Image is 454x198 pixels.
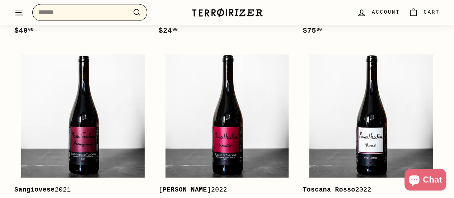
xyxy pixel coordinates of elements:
a: Account [352,2,404,23]
inbox-online-store-chat: Shopify online store chat [402,169,448,192]
sup: 00 [172,27,178,32]
sup: 00 [317,27,322,32]
sup: 00 [28,27,33,32]
span: $75 [303,27,322,35]
div: 2021 [14,185,144,195]
b: Toscana Rosso [303,186,355,193]
span: $24 [159,27,178,35]
span: $40 [14,27,34,35]
b: [PERSON_NAME] [159,186,211,193]
span: Account [372,8,400,16]
b: Sangiovese [14,186,55,193]
a: Cart [404,2,444,23]
div: 2022 [159,185,289,195]
span: Cart [423,8,440,16]
div: 2022 [303,185,432,195]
